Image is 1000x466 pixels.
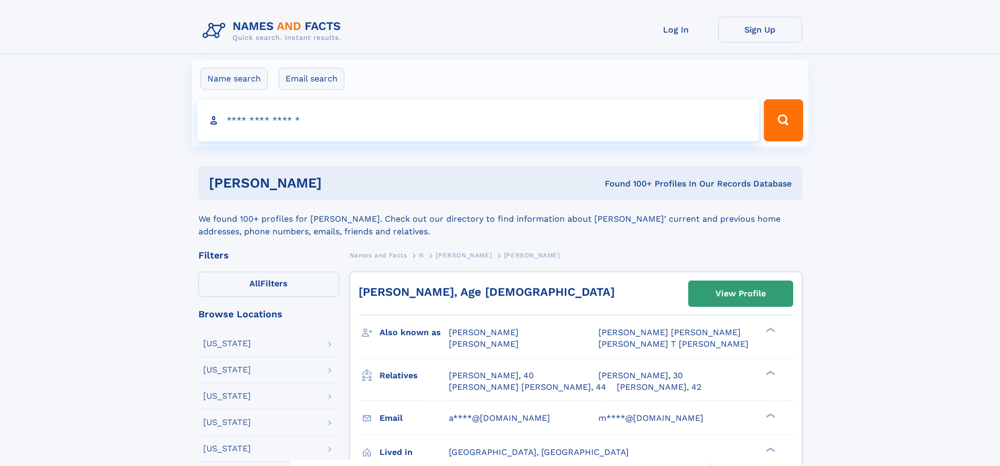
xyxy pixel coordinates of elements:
div: ❯ [763,412,776,419]
span: All [249,278,260,288]
div: ❯ [763,369,776,376]
span: [PERSON_NAME] [449,339,519,349]
div: [US_STATE] [203,444,251,453]
a: [PERSON_NAME] [436,248,492,262]
div: [US_STATE] [203,418,251,427]
span: [PERSON_NAME] [PERSON_NAME] [598,327,741,337]
div: We found 100+ profiles for [PERSON_NAME]. Check out our directory to find information about [PERS... [198,200,802,238]
span: [PERSON_NAME] [504,252,560,259]
h1: [PERSON_NAME] [209,177,464,190]
div: Found 100+ Profiles In Our Records Database [463,178,792,190]
a: Sign Up [718,17,802,43]
span: [GEOGRAPHIC_DATA], [GEOGRAPHIC_DATA] [449,447,629,457]
a: [PERSON_NAME], 40 [449,370,534,381]
a: N [419,248,424,262]
h3: Relatives [380,367,449,385]
a: Names and Facts [350,248,407,262]
a: [PERSON_NAME], 30 [598,370,683,381]
div: [US_STATE] [203,339,251,348]
img: Logo Names and Facts [198,17,350,45]
div: Browse Locations [198,309,339,319]
div: ❯ [763,446,776,453]
a: [PERSON_NAME], Age [DEMOGRAPHIC_DATA] [359,285,615,298]
span: [PERSON_NAME] T [PERSON_NAME] [598,339,749,349]
h3: Lived in [380,443,449,461]
span: [PERSON_NAME] [436,252,492,259]
a: [PERSON_NAME], 42 [617,381,701,393]
h3: Also known as [380,324,449,341]
div: ❯ [763,327,776,334]
input: search input [197,99,760,141]
div: [US_STATE] [203,392,251,400]
div: Filters [198,251,339,260]
div: [US_STATE] [203,366,251,374]
div: View Profile [715,282,766,306]
h3: Email [380,409,449,427]
label: Filters [198,272,339,297]
a: Log In [634,17,718,43]
a: View Profile [689,281,793,306]
span: N [419,252,424,259]
span: [PERSON_NAME] [449,327,519,337]
button: Search Button [764,99,803,141]
label: Email search [279,68,344,90]
a: [PERSON_NAME] [PERSON_NAME], 44 [449,381,606,393]
label: Name search [201,68,268,90]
